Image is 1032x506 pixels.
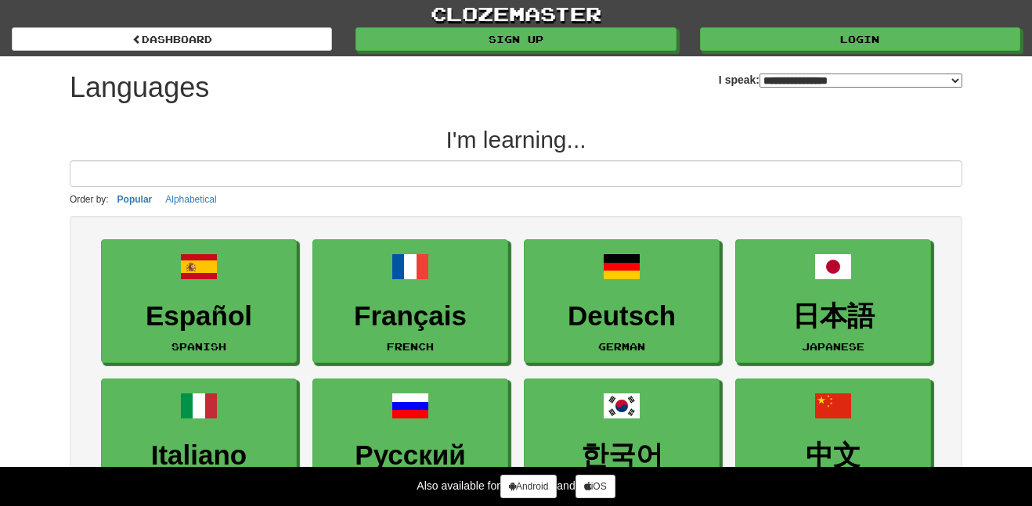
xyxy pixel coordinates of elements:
h3: Русский [321,440,500,471]
a: Login [700,27,1020,51]
h2: I'm learning... [70,127,962,153]
a: EspañolSpanish [101,239,297,364]
small: Order by: [70,194,109,205]
h3: 日本語 [744,301,922,332]
h3: 中文 [744,440,922,471]
button: Alphabetical [161,191,221,208]
a: Android [500,475,557,498]
a: iOS [576,475,615,498]
a: FrançaisFrench [312,239,508,364]
a: dashboard [12,27,332,51]
h3: Deutsch [532,301,711,332]
h3: Italiano [110,440,288,471]
h3: Français [321,301,500,332]
button: Popular [113,191,157,208]
small: Japanese [802,341,864,352]
a: 日本語Japanese [735,239,931,364]
a: ItalianoItalian [101,379,297,503]
a: 한국어[DEMOGRAPHIC_DATA] [524,379,720,503]
a: 中文Mandarin Chinese [735,379,931,503]
small: French [387,341,434,352]
h1: Languages [70,72,209,103]
a: Sign up [355,27,676,51]
a: DeutschGerman [524,239,720,364]
label: I speak: [719,72,962,88]
small: Spanish [171,341,226,352]
small: German [598,341,645,352]
a: РусскийRussian [312,379,508,503]
select: I speak: [760,74,962,88]
h3: Español [110,301,288,332]
h3: 한국어 [532,440,711,471]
